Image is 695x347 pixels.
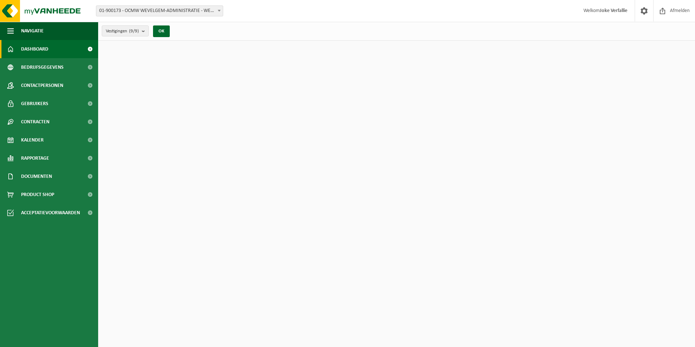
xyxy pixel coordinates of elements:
[21,95,48,113] span: Gebruikers
[4,331,121,347] iframe: chat widget
[21,113,49,131] span: Contracten
[129,29,139,33] count: (9/9)
[21,131,44,149] span: Kalender
[153,25,170,37] button: OK
[96,5,223,16] span: 01-900173 - OCMW WEVELGEM-ADMINISTRATIE - WEVELGEM
[21,167,52,186] span: Documenten
[21,149,49,167] span: Rapportage
[21,40,48,58] span: Dashboard
[96,6,223,16] span: 01-900173 - OCMW WEVELGEM-ADMINISTRATIE - WEVELGEM
[102,25,149,36] button: Vestigingen(9/9)
[600,8,627,13] strong: Joke Verfallie
[21,58,64,76] span: Bedrijfsgegevens
[106,26,139,37] span: Vestigingen
[21,76,63,95] span: Contactpersonen
[21,204,80,222] span: Acceptatievoorwaarden
[21,22,44,40] span: Navigatie
[21,186,54,204] span: Product Shop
